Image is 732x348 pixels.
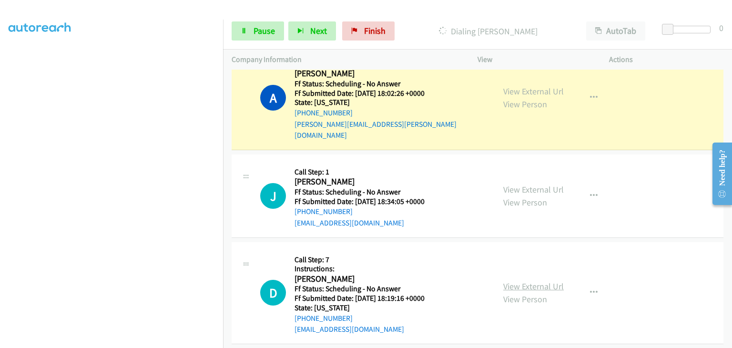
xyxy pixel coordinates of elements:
h1: D [260,280,286,306]
p: Actions [609,54,723,65]
span: Pause [254,25,275,36]
h2: [PERSON_NAME] [295,274,437,285]
h5: Ff Status: Scheduling - No Answer [295,79,486,89]
span: Next [310,25,327,36]
div: 0 [719,21,723,34]
a: View External Url [503,281,564,292]
h2: [PERSON_NAME] [295,68,437,79]
a: Pause [232,21,284,41]
a: [EMAIL_ADDRESS][DOMAIN_NAME] [295,218,404,227]
h2: [PERSON_NAME] [295,176,437,187]
h5: Ff Status: Scheduling - No Answer [295,284,437,294]
button: AutoTab [586,21,645,41]
div: The call is yet to be attempted [260,280,286,306]
h5: Instructions: [295,264,437,274]
a: View External Url [503,184,564,195]
a: View External Url [503,86,564,97]
span: Finish [364,25,386,36]
a: [PHONE_NUMBER] [295,108,353,117]
h1: A [260,85,286,111]
h5: Ff Status: Scheduling - No Answer [295,187,437,197]
a: [PHONE_NUMBER] [295,314,353,323]
a: [PHONE_NUMBER] [295,207,353,216]
p: Company Information [232,54,460,65]
h5: Ff Submitted Date: [DATE] 18:34:05 +0000 [295,197,437,206]
div: The call is yet to be attempted [260,183,286,209]
p: View [478,54,592,65]
iframe: Resource Center [705,136,732,212]
h5: Call Step: 7 [295,255,437,265]
h5: Ff Submitted Date: [DATE] 18:02:26 +0000 [295,89,486,98]
h5: Ff Submitted Date: [DATE] 18:19:16 +0000 [295,294,437,303]
div: Delay between calls (in seconds) [667,26,711,33]
a: View Person [503,294,547,305]
h5: Call Step: 1 [295,167,437,177]
a: [EMAIL_ADDRESS][DOMAIN_NAME] [295,325,404,334]
h5: State: [US_STATE] [295,98,486,107]
button: Next [288,21,336,41]
p: Dialing [PERSON_NAME] [407,25,569,38]
a: View Person [503,197,547,208]
h1: J [260,183,286,209]
a: Finish [342,21,395,41]
a: [PERSON_NAME][EMAIL_ADDRESS][PERSON_NAME][DOMAIN_NAME] [295,120,457,140]
h5: State: [US_STATE] [295,303,437,313]
a: View Person [503,99,547,110]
